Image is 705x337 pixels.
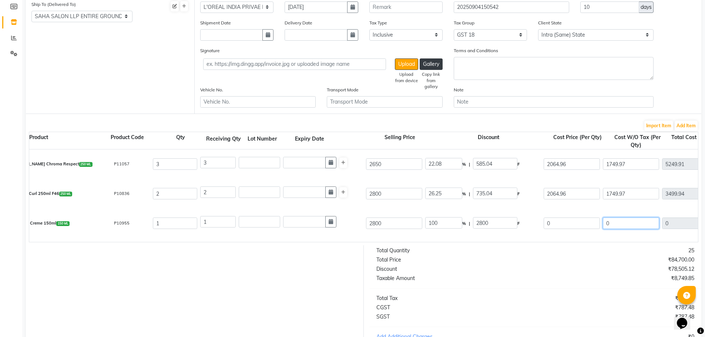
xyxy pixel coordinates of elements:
span: % [462,218,466,230]
span: F [517,188,520,200]
div: P11057 [92,156,151,172]
span: | [469,188,470,200]
div: Lot Number [241,135,283,143]
button: Import Item [644,121,673,131]
button: Upload [395,58,418,70]
div: Expiry Date [283,135,336,143]
div: Receiving Qty [206,135,241,143]
label: Vehicle No. [200,87,223,93]
div: ₹944.98 [535,294,700,302]
span: F [517,158,520,171]
div: ₹84,700.00 [535,256,700,264]
span: 250 ML [59,192,73,196]
span: | [469,158,470,171]
div: ₹787.48 [535,313,700,321]
div: Product Code [98,134,157,149]
div: Total Quantity [371,247,536,255]
div: CGST [371,304,536,311]
input: ex. https://img.dingg.app/invoice.jpg or uploaded image name [203,58,386,70]
label: Tax Group [454,20,474,26]
div: ₹78,505.12 [535,265,700,273]
span: Cost Price (Per Qty) [552,132,603,142]
span: days [641,3,652,11]
label: Note [454,87,464,93]
div: Taxable Amount [371,274,536,282]
span: 150 ML [56,221,70,226]
div: ₹8,749.85 [535,274,700,282]
input: Vehicle No. [200,96,316,108]
input: Note [454,96,654,108]
button: Gallery [420,58,443,70]
div: 25 [535,247,700,255]
div: P10955 [92,216,151,231]
label: Transport Mode [327,87,359,93]
input: Transport Mode [327,96,442,108]
div: Discount [429,134,548,149]
iframe: chat widget [674,307,698,330]
label: Terms and Conditions [454,47,498,54]
div: ₹787.48 [535,304,700,311]
span: | [469,218,470,230]
span: % [462,158,466,171]
span: F [517,218,520,230]
label: Delivery Date [285,20,312,26]
label: Signature [200,47,220,54]
div: P10836 [92,186,151,201]
input: Reference Number [454,1,569,13]
button: Add Item [675,121,698,131]
div: Discount [371,265,536,273]
input: Remark [369,1,443,13]
div: Copy link from gallery [420,71,443,90]
label: Shipment Date [200,20,231,26]
span: Selling Price [383,132,417,142]
label: Client State [538,20,562,26]
span: 250 ML [79,162,93,166]
div: Qty [157,134,204,149]
div: Upload from device [395,71,418,84]
span: Cost W/O Tax (Per Qty) [613,132,661,150]
div: Total Tax [371,294,536,302]
div: Total Price [371,256,536,264]
label: Ship To (Delivered To) [31,1,76,8]
div: SGST [371,313,536,321]
label: Tax Type [369,20,387,26]
span: % [462,188,466,200]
